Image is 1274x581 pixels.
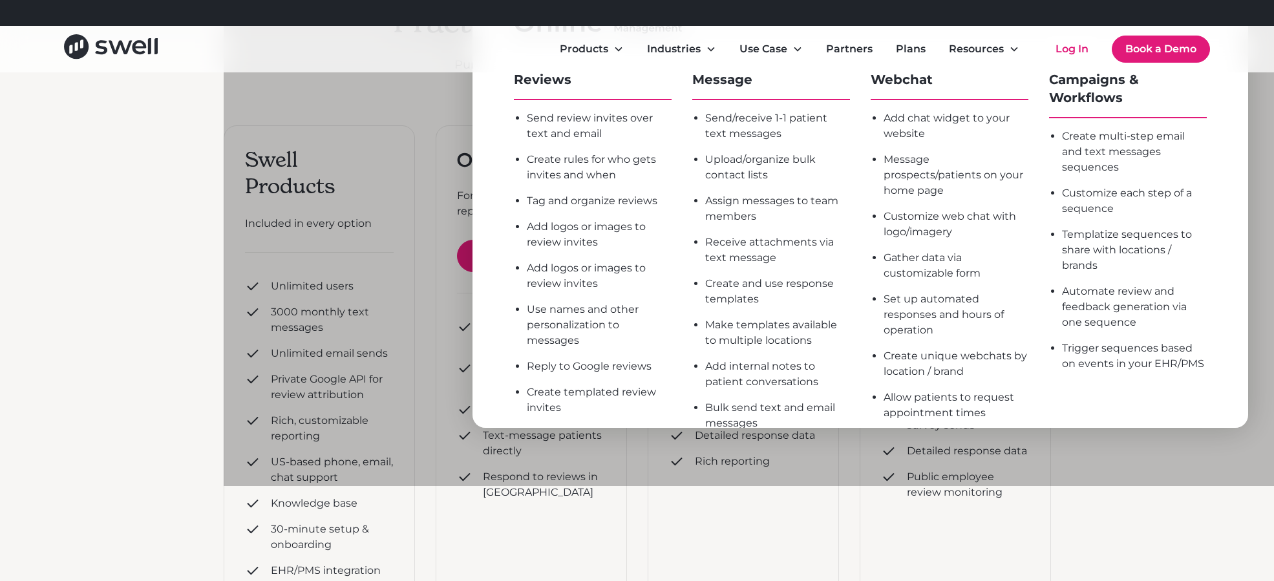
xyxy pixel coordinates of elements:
[1049,70,1207,107] div: Campaigns & Workflows
[739,41,787,57] div: Use Case
[884,291,1028,338] div: Set up automated responses and hours of operation
[705,152,850,183] div: Upload/organize bulk contact lists
[886,36,936,62] a: Plans
[514,70,672,89] div: Reviews
[705,317,850,348] div: Make templates available to multiple locations
[527,111,672,142] div: Send review invites over text and email
[705,111,850,142] div: Send/receive 1-1 patient text messages
[527,302,672,348] div: Use names and other personalization to messages
[647,41,701,57] div: Industries
[549,36,634,62] div: Products
[705,400,850,431] div: Bulk send text and email messages
[64,34,158,63] a: home
[949,41,1004,57] div: Resources
[527,426,672,457] div: Use templated review responses
[692,70,850,89] div: Message
[527,152,672,183] div: Create rules for who gets invites and when
[884,390,1028,421] div: Allow patients to request appointment times
[1062,227,1207,273] div: Templatize sequences to share with locations / brands
[271,563,381,578] div: EHR/PMS integration
[560,41,608,57] div: Products
[1062,341,1207,372] div: Trigger sequences based on events in your EHR/PMS
[1062,129,1207,175] div: Create multi-step email and text messages sequences
[729,36,813,62] div: Use Case
[527,385,672,416] div: Create templated review invites
[527,359,672,374] div: Reply to Google reviews
[527,260,672,291] div: Add logos or images to review invites
[884,152,1028,198] div: Message prospects/patients on your home page
[884,209,1028,240] div: Customize web chat with logo/imagery
[884,348,1028,379] div: Create unique webchats by location / brand
[705,193,850,224] div: Assign messages to team members
[816,36,883,62] a: Partners
[271,522,394,553] div: 30-minute setup & onboarding
[1043,36,1101,62] a: Log In
[1062,284,1207,330] div: Automate review and feedback generation via one sequence
[871,70,1028,89] div: Webchat
[705,235,850,266] div: Receive attachments via text message
[271,496,357,511] div: Knowledge base
[637,36,727,62] div: Industries
[1112,36,1210,63] a: Book a Demo
[705,276,850,307] div: Create and use response templates
[884,111,1028,142] div: Add chat widget to your website
[527,219,672,250] div: Add logos or images to review invites
[527,193,672,209] div: Tag and organize reviews
[939,36,1030,62] div: Resources
[1062,185,1207,217] div: Customize each step of a sequence
[884,250,1028,281] div: Gather data via customizable form
[705,359,850,390] div: Add internal notes to patient conversations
